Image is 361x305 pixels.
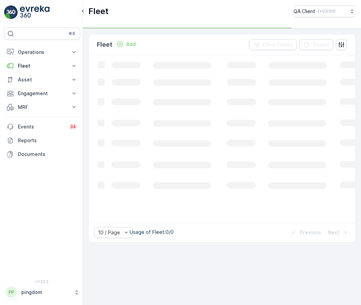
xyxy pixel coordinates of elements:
[263,41,293,48] p: Clear Filters
[18,76,66,83] p: Asset
[21,289,70,296] p: pingdom
[4,134,80,147] a: Reports
[18,151,77,158] p: Documents
[18,63,66,69] p: Fleet
[18,137,77,144] p: Reports
[299,39,333,50] button: Export
[97,40,112,49] p: Fleet
[318,9,336,14] p: ( +03:00 )
[4,73,80,87] button: Asset
[18,104,66,111] p: MRF
[4,285,80,300] button: PPpingdom
[328,229,339,236] p: Next
[18,123,65,130] p: Events
[4,280,80,284] span: v 1.52.2
[294,8,315,15] p: QA Client
[126,41,136,48] p: Add
[18,90,66,97] p: Engagement
[4,59,80,73] button: Fleet
[313,41,329,48] p: Export
[20,5,50,19] img: logo_light-DOdMpM7g.png
[6,287,17,298] div: PP
[4,45,80,59] button: Operations
[327,228,350,237] button: Next
[114,40,139,48] button: Add
[18,49,66,56] p: Operations
[289,228,322,237] button: Previous
[4,147,80,161] a: Documents
[4,120,80,134] a: Events34
[130,229,174,236] p: Usage of Fleet : 0/0
[300,229,321,236] p: Previous
[249,39,297,50] button: Clear Filters
[88,6,109,17] p: Fleet
[4,100,80,114] button: MRF
[70,124,76,129] p: 34
[68,31,75,36] p: ⌘B
[4,5,18,19] img: logo
[294,5,355,17] button: QA Client(+03:00)
[4,87,80,100] button: Engagement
